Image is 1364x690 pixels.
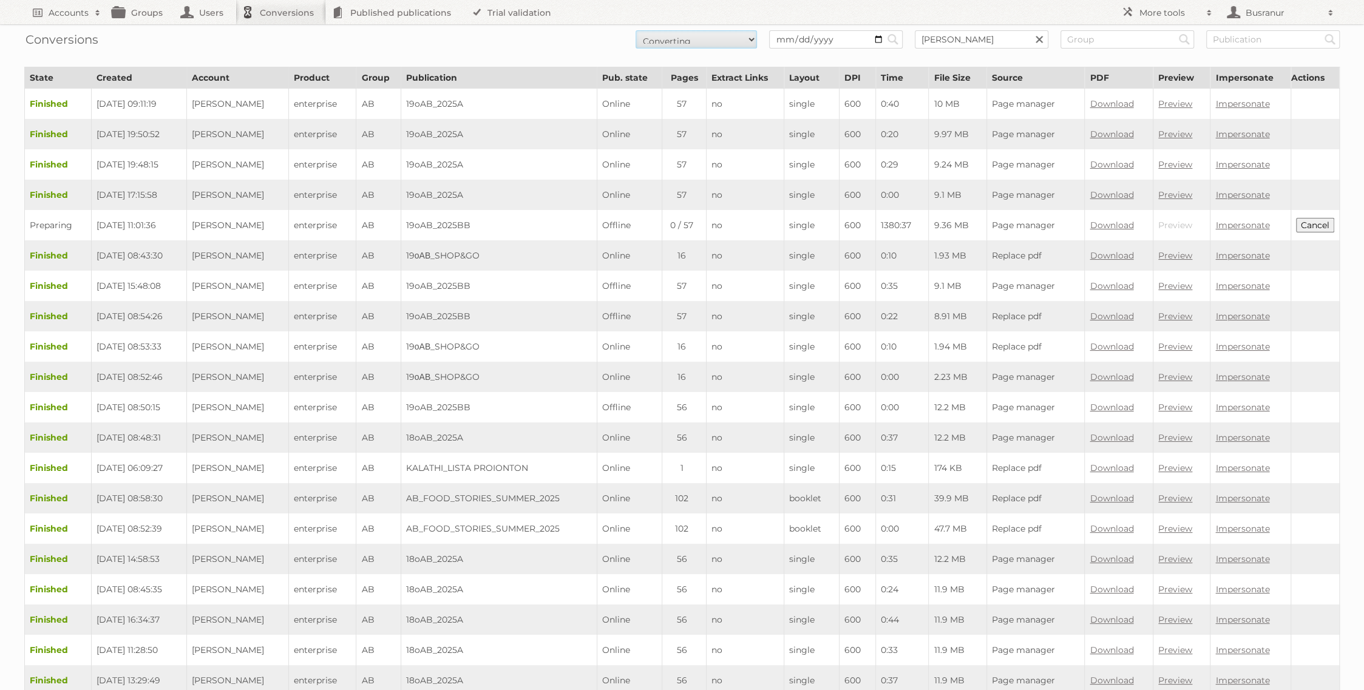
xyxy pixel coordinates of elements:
td: KALATHI_LISTA PROIONTON [401,453,597,483]
td: 19οΑΒ_SHOP&GO [401,240,597,271]
td: Preparing [25,210,92,240]
button: Cancel [1296,218,1334,232]
td: single [784,180,840,210]
input: Publication [1206,30,1340,49]
a: Preview [1158,614,1192,625]
th: Time [876,67,929,89]
td: 0:00 [876,513,929,544]
th: Product [288,67,356,89]
input: Account [915,30,1048,49]
td: AB [356,240,401,271]
a: Impersonate [1215,614,1269,625]
td: 19oAB_2025A [401,119,597,149]
td: 8.91 MB [929,301,986,331]
th: Impersonate [1210,67,1291,89]
td: enterprise [288,271,356,301]
td: 19οΑΒ_SHOP&GO [401,362,597,392]
td: Finished [25,89,92,120]
td: Page manager [986,89,1085,120]
a: Download [1090,493,1133,504]
a: Preview [1158,98,1192,109]
td: single [784,331,840,362]
td: single [784,301,840,331]
th: Group [356,67,401,89]
td: 0:10 [876,240,929,271]
td: Finished [25,149,92,180]
td: enterprise [288,483,356,513]
input: Date [769,30,903,49]
td: [PERSON_NAME] [187,271,288,301]
a: Impersonate [1215,129,1269,140]
td: AB_FOOD_STORIES_SUMMER_2025 [401,483,597,513]
td: 0:22 [876,301,929,331]
span: [DATE] 08:48:31 [97,432,161,443]
td: 9.1 MB [929,180,986,210]
td: 102 [662,513,706,544]
td: no [707,483,784,513]
a: Download [1090,553,1133,564]
a: Preview [1158,402,1192,413]
td: 600 [839,513,875,544]
th: Extract Links [707,67,784,89]
td: 600 [839,301,875,331]
td: single [784,119,840,149]
td: 12.2 MB [929,422,986,453]
td: 600 [839,331,875,362]
a: Impersonate [1215,584,1269,595]
a: Download [1090,98,1133,109]
td: no [707,119,784,149]
a: Download [1090,371,1133,382]
td: [PERSON_NAME] [187,180,288,210]
th: DPI [839,67,875,89]
td: 0:20 [876,119,929,149]
td: 9.97 MB [929,119,986,149]
a: Download [1090,614,1133,625]
span: [DATE] 09:11:19 [97,98,157,109]
td: Online [597,453,662,483]
td: Page manager [986,149,1085,180]
td: no [707,271,784,301]
td: single [784,271,840,301]
td: 600 [839,362,875,392]
a: Preview [1158,432,1192,443]
td: 57 [662,89,706,120]
th: File Size [929,67,986,89]
td: [PERSON_NAME] [187,119,288,149]
span: [DATE] 08:50:15 [97,402,160,413]
td: 0 / 57 [662,210,706,240]
span: [DATE] 15:48:08 [97,280,161,291]
td: Replace pdf [986,301,1085,331]
td: AB [356,149,401,180]
td: Online [597,240,662,271]
td: 19oAB_2025A [401,89,597,120]
td: AB [356,513,401,544]
h2: Busranur [1243,7,1322,19]
td: enterprise [288,453,356,483]
th: Account [187,67,288,89]
td: 56 [662,422,706,453]
td: 16 [662,331,706,362]
td: [PERSON_NAME] [187,453,288,483]
td: 19oAB_2025BB [401,271,597,301]
a: Download [1090,432,1133,443]
a: Preview [1158,553,1192,564]
a: Preview [1158,462,1192,473]
td: 600 [839,180,875,210]
td: Page manager [986,271,1085,301]
td: Page manager [986,392,1085,422]
td: single [784,149,840,180]
td: Finished [25,362,92,392]
td: Offline [597,301,662,331]
a: Impersonate [1215,493,1269,504]
td: no [707,149,784,180]
a: Download [1090,402,1133,413]
a: Preview [1158,189,1192,200]
td: 600 [839,271,875,301]
td: 0:10 [876,331,929,362]
td: no [707,513,784,544]
td: Online [597,89,662,120]
td: Offline [597,210,662,240]
a: Download [1090,462,1133,473]
td: 19oAB_2025A [401,180,597,210]
td: no [707,240,784,271]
